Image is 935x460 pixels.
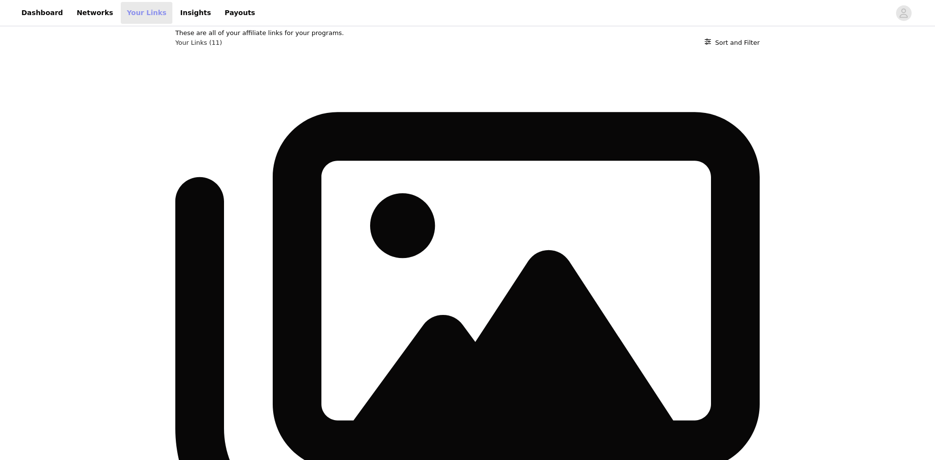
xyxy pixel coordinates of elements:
[705,38,760,48] button: Sort and Filter
[174,2,217,24] a: Insights
[16,2,69,24] a: Dashboard
[121,2,172,24] a: Your Links
[219,2,261,24] a: Payouts
[175,38,222,48] h3: Your Links (11)
[899,5,908,21] div: avatar
[71,2,119,24] a: Networks
[175,28,760,38] p: These are all of your affiliate links for your programs.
